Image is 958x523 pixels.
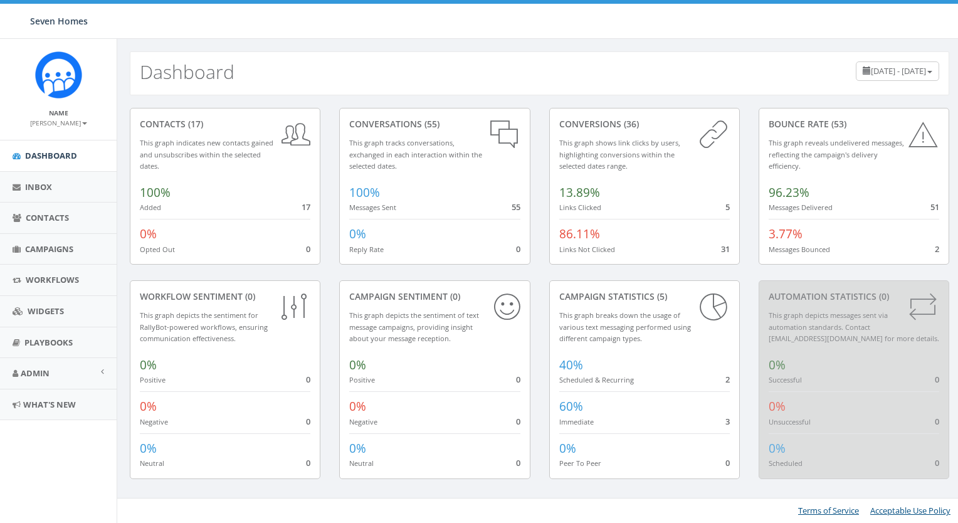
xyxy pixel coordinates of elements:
[769,290,939,303] div: Automation Statistics
[349,458,374,468] small: Neutral
[655,290,667,302] span: (5)
[140,458,164,468] small: Neutral
[559,458,601,468] small: Peer To Peer
[725,374,730,385] span: 2
[559,440,576,457] span: 0%
[186,118,203,130] span: (17)
[30,117,87,128] a: [PERSON_NAME]
[306,243,310,255] span: 0
[26,212,69,223] span: Contacts
[30,15,88,27] span: Seven Homes
[140,226,157,242] span: 0%
[349,245,384,254] small: Reply Rate
[935,374,939,385] span: 0
[516,374,520,385] span: 0
[140,61,234,82] h2: Dashboard
[25,150,77,161] span: Dashboard
[349,138,482,171] small: This graph tracks conversations, exchanged in each interaction within the selected dates.
[769,458,803,468] small: Scheduled
[140,290,310,303] div: Workflow Sentiment
[349,417,377,426] small: Negative
[769,245,830,254] small: Messages Bounced
[769,417,811,426] small: Unsuccessful
[422,118,440,130] span: (55)
[512,201,520,213] span: 55
[140,357,157,373] span: 0%
[140,245,175,254] small: Opted Out
[769,203,833,212] small: Messages Delivered
[23,399,76,410] span: What's New
[559,357,583,373] span: 40%
[621,118,639,130] span: (36)
[935,457,939,468] span: 0
[140,417,168,426] small: Negative
[769,184,809,201] span: 96.23%
[870,505,950,516] a: Acceptable Use Policy
[935,243,939,255] span: 2
[559,375,634,384] small: Scheduled & Recurring
[349,203,396,212] small: Messages Sent
[559,226,600,242] span: 86.11%
[559,138,680,171] small: This graph shows link clicks by users, highlighting conversions within the selected dates range.
[140,184,171,201] span: 100%
[306,374,310,385] span: 0
[876,290,889,302] span: (0)
[140,203,161,212] small: Added
[140,440,157,457] span: 0%
[725,201,730,213] span: 5
[30,119,87,127] small: [PERSON_NAME]
[349,440,366,457] span: 0%
[349,398,366,415] span: 0%
[769,357,786,373] span: 0%
[49,108,68,117] small: Name
[26,274,79,285] span: Workflows
[559,417,594,426] small: Immediate
[725,416,730,427] span: 3
[349,357,366,373] span: 0%
[21,367,50,379] span: Admin
[769,375,802,384] small: Successful
[516,416,520,427] span: 0
[559,245,615,254] small: Links Not Clicked
[140,118,310,130] div: contacts
[516,457,520,468] span: 0
[559,118,730,130] div: conversions
[559,184,600,201] span: 13.89%
[25,243,73,255] span: Campaigns
[721,243,730,255] span: 31
[28,305,64,317] span: Widgets
[349,226,366,242] span: 0%
[140,138,273,171] small: This graph indicates new contacts gained and unsubscribes within the selected dates.
[25,181,52,193] span: Inbox
[349,310,479,343] small: This graph depicts the sentiment of text message campaigns, providing insight about your message ...
[140,310,268,343] small: This graph depicts the sentiment for RallyBot-powered workflows, ensuring communication effective...
[306,457,310,468] span: 0
[769,118,939,130] div: Bounce Rate
[829,118,846,130] span: (53)
[935,416,939,427] span: 0
[349,184,380,201] span: 100%
[306,416,310,427] span: 0
[769,398,786,415] span: 0%
[559,310,691,343] small: This graph breaks down the usage of various text messaging performed using different campaign types.
[24,337,73,348] span: Playbooks
[448,290,460,302] span: (0)
[35,51,82,98] img: Rally_Corp_Icon.png
[725,457,730,468] span: 0
[871,65,926,77] span: [DATE] - [DATE]
[349,375,375,384] small: Positive
[516,243,520,255] span: 0
[243,290,255,302] span: (0)
[769,226,803,242] span: 3.77%
[769,138,904,171] small: This graph reveals undelivered messages, reflecting the campaign's delivery efficiency.
[559,203,601,212] small: Links Clicked
[798,505,859,516] a: Terms of Service
[349,118,520,130] div: conversations
[140,398,157,415] span: 0%
[349,290,520,303] div: Campaign Sentiment
[140,375,166,384] small: Positive
[930,201,939,213] span: 51
[559,290,730,303] div: Campaign Statistics
[302,201,310,213] span: 17
[769,310,939,343] small: This graph depicts messages sent via automation standards. Contact [EMAIL_ADDRESS][DOMAIN_NAME] f...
